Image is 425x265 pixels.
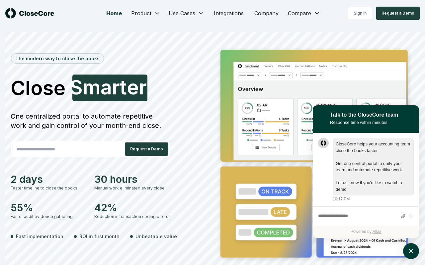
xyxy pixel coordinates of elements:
[284,7,324,20] button: Compare
[11,54,104,63] div: The modern way to close the books
[79,233,120,240] span: ROI in first month
[313,226,419,238] div: Powered by
[11,112,170,130] div: One centralized portal to automate repetitive work and gain control of your month-end close.
[101,77,112,97] span: a
[333,138,414,202] div: Tuesday, September 16, 10:17 PM
[336,141,411,192] div: atlas-message-text
[94,214,170,220] div: Reduction in transaction coding errors
[70,77,83,97] span: S
[11,78,65,98] span: Close
[11,214,86,220] div: Faster audit evidence gathering
[94,173,170,185] div: 30 hours
[11,202,86,214] div: 55%
[318,138,414,202] div: atlas-message
[313,133,419,238] div: atlas-ticket
[127,77,139,97] span: e
[348,7,372,20] a: Sign in
[127,7,165,20] button: Product
[313,105,419,238] div: atlas-window
[101,7,127,20] a: Home
[249,7,284,20] a: Company
[403,243,419,259] button: atlas-launcher
[318,138,329,148] div: atlas-message-author-avatar
[333,138,414,195] div: atlas-message-bubble
[288,9,311,17] span: Compare
[11,185,86,191] div: Faster timeline to close the books
[112,77,120,97] span: r
[94,185,170,191] div: Manual work eliminated every close
[376,7,420,20] button: Request a Demo
[333,196,350,202] div: 10:17 PM
[330,119,398,126] div: Response time within minutes
[120,77,127,97] span: t
[318,210,414,222] div: atlas-composer
[135,233,177,240] span: Unbeatable value
[94,202,170,214] div: 42%
[400,213,405,219] button: Attach files by clicking or dropping files here
[373,229,382,234] a: Atlas
[11,173,86,185] div: 2 days
[330,111,398,119] div: Talk to the CloseCore team
[139,77,147,97] span: r
[169,9,195,17] span: Use Cases
[83,77,101,97] span: m
[5,8,54,19] img: logo
[131,9,151,17] span: Product
[125,142,168,156] button: Request a Demo
[16,233,63,240] span: Fast implementation
[209,7,249,20] a: Integrations
[165,7,209,20] button: Use Cases
[215,45,414,265] img: Jumbotron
